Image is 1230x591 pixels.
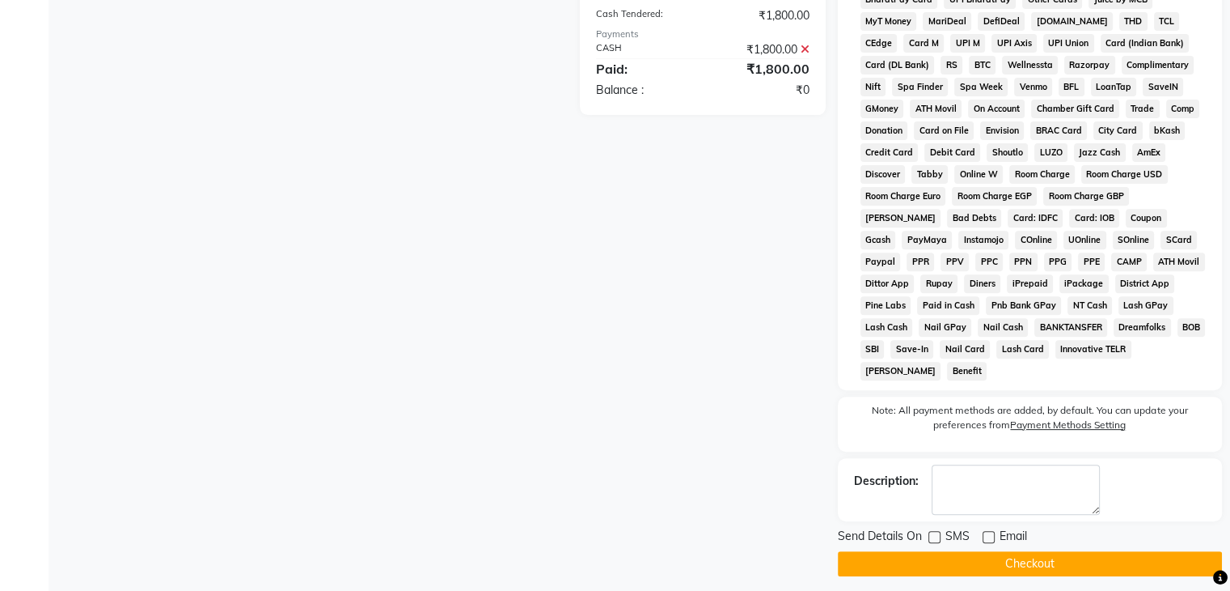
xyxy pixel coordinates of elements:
[978,318,1028,337] span: Nail Cash
[978,12,1025,31] span: DefiDeal
[991,34,1037,53] span: UPI Axis
[1044,253,1072,271] span: PPG
[860,318,913,337] span: Lash Cash
[954,78,1008,96] span: Spa Week
[919,318,971,337] span: Nail GPay
[1059,78,1084,96] span: BFL
[920,274,957,293] span: Rupay
[838,528,922,548] span: Send Details On
[969,56,995,74] span: BTC
[968,100,1025,118] span: On Account
[1010,418,1126,432] label: Payment Methods Setting
[902,231,952,249] span: PayMaya
[584,7,703,24] div: Cash Tendered:
[860,100,904,118] span: GMoney
[1093,121,1143,140] span: City Card
[923,12,971,31] span: MariDeal
[1043,187,1129,206] span: Room Charge GBP
[1114,318,1171,337] span: Dreamfolks
[838,551,1222,576] button: Checkout
[1132,143,1166,162] span: AmEx
[1126,209,1167,227] span: Coupon
[860,209,941,227] span: [PERSON_NAME]
[980,121,1024,140] span: Envision
[940,340,990,359] span: Nail Card
[1113,231,1155,249] span: SOnline
[1002,56,1058,74] span: Wellnessta
[1030,121,1087,140] span: BRAC Card
[964,274,1000,293] span: Diners
[1015,231,1057,249] span: COnline
[1074,143,1126,162] span: Jazz Cash
[940,56,962,74] span: RS
[947,362,987,381] span: Benefit
[1008,209,1063,227] span: Card: IDFC
[1078,253,1105,271] span: PPE
[1154,12,1180,31] span: TCL
[1091,78,1137,96] span: LoanTap
[584,41,703,58] div: CASH
[703,41,822,58] div: ₹1,800.00
[1118,296,1173,315] span: Lash GPay
[1034,143,1067,162] span: LUZO
[987,143,1028,162] span: Shoutlo
[903,34,944,53] span: Card M
[860,56,935,74] span: Card (DL Bank)
[860,78,886,96] span: Nift
[945,528,970,548] span: SMS
[1059,274,1109,293] span: iPackage
[1101,34,1190,53] span: Card (Indian Bank)
[1067,296,1112,315] span: NT Cash
[1014,78,1052,96] span: Venmo
[890,340,933,359] span: Save-In
[860,231,896,249] span: Gcash
[1009,253,1038,271] span: PPN
[860,121,908,140] span: Donation
[860,12,917,31] span: MyT Money
[1064,56,1115,74] span: Razorpay
[1111,253,1147,271] span: CAMP
[1149,121,1186,140] span: bKash
[1000,528,1027,548] span: Email
[1115,274,1175,293] span: District App
[584,82,703,99] div: Balance :
[860,296,911,315] span: Pine Labs
[1122,56,1194,74] span: Complimentary
[952,187,1037,206] span: Room Charge EGP
[1069,209,1119,227] span: Card: IOB
[860,165,906,184] span: Discover
[860,34,898,53] span: CEdge
[954,165,1003,184] span: Online W
[1166,100,1200,118] span: Comp
[1143,78,1183,96] span: SaveIN
[975,253,1003,271] span: PPC
[911,165,948,184] span: Tabby
[1055,340,1131,359] span: Innovative TELR
[958,231,1008,249] span: Instamojo
[860,143,919,162] span: Credit Card
[854,403,1206,439] label: Note: All payment methods are added, by default. You can update your preferences from
[924,143,980,162] span: Debit Card
[854,473,919,490] div: Description:
[1043,34,1094,53] span: UPI Union
[1009,165,1075,184] span: Room Charge
[860,362,941,381] span: [PERSON_NAME]
[860,187,946,206] span: Room Charge Euro
[1126,100,1160,118] span: Trade
[1031,12,1113,31] span: [DOMAIN_NAME]
[860,340,885,359] span: SBI
[1063,231,1106,249] span: UOnline
[1007,274,1053,293] span: iPrepaid
[917,296,979,315] span: Paid in Cash
[1031,100,1119,118] span: Chamber Gift Card
[1160,231,1197,249] span: SCard
[947,209,1001,227] span: Bad Debts
[996,340,1049,359] span: Lash Card
[703,7,822,24] div: ₹1,800.00
[1119,12,1148,31] span: THD
[914,121,974,140] span: Card on File
[1081,165,1168,184] span: Room Charge USD
[1177,318,1206,337] span: BOB
[860,253,901,271] span: Paypal
[703,59,822,79] div: ₹1,800.00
